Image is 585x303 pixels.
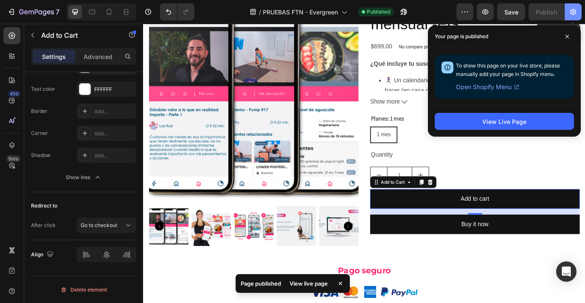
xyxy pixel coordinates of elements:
p: 7 [56,7,59,17]
strong: ¿Qué incluye tu suscripción FTN Plan Full? [262,42,402,50]
legend: Planes: 1 mes [262,103,301,115]
span: / [259,8,261,17]
div: FFFFFF [94,86,134,93]
p: Your page is published [435,32,488,41]
span: Show more [262,84,296,96]
div: View Live Page [482,117,526,126]
button: Add to cart [262,191,503,213]
button: Buy it now [262,220,503,242]
input: quantity [281,165,310,183]
span: Published [367,8,390,16]
button: Carousel Next Arrow [231,228,241,238]
p: No compare price [295,24,335,29]
div: Show less [66,173,102,182]
div: Border [31,107,48,115]
span: To show this page on your live store, please manually add your page in Shopify menu. [456,62,560,77]
div: Shadow [31,151,51,159]
button: decrement [262,165,281,183]
div: Align [31,249,55,261]
span: Open Shopify Menu [456,82,512,92]
button: View Live Page [435,113,574,130]
p: Settings [42,52,66,61]
div: Buy it now [367,225,398,237]
div: Quantity [262,144,503,158]
div: Add... [94,108,134,115]
span: Pago seguro [224,279,285,290]
div: Add to Cart [272,179,303,186]
button: Show more [262,84,503,96]
div: Open Intercom Messenger [556,261,577,282]
iframe: Design area [143,24,585,303]
button: Go to checkout [77,218,136,233]
div: $699.00 [262,20,288,34]
div: Add... [94,130,134,137]
div: Text color [31,85,55,93]
div: Add to cart [366,196,399,208]
div: 450 [8,90,20,97]
div: View live page [284,278,333,289]
div: Publish [536,8,557,17]
div: Delete element [60,285,107,295]
span: Save [504,8,518,16]
p: Page published [241,279,281,288]
button: Delete element [31,283,136,297]
div: Undo/Redo [160,3,194,20]
button: Save [497,3,525,20]
span: 1 mes [269,124,285,131]
div: Redirect to [31,202,57,210]
button: 7 [3,3,63,20]
div: Add... [94,152,134,160]
div: Beta [6,155,20,162]
span: Go to checkout [81,222,117,228]
li: 🏃🏽‍♀️‍➡️ Un calendario semanal que te recomendará qué comer, qué ejercicios hacer (en casa o en g... [278,59,503,84]
div: After click [31,222,56,229]
p: Advanced [84,52,112,61]
button: Show less [31,170,136,185]
button: increment [310,165,329,183]
button: Publish [529,3,564,20]
p: Add to Cart [41,30,113,40]
div: Corner [31,129,48,137]
span: PRUEBAS FTN - Evergreen [263,8,338,17]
